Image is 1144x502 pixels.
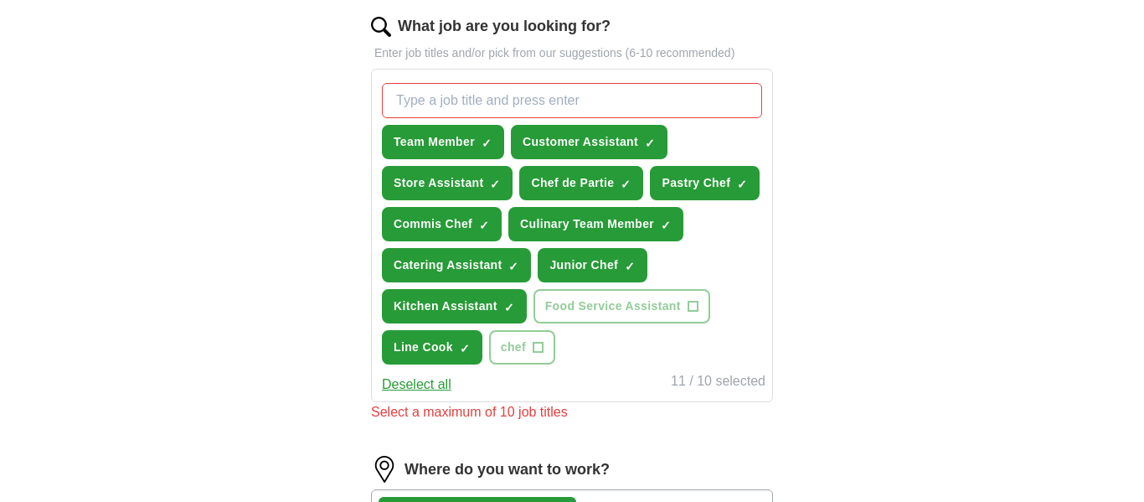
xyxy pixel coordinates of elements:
img: search.png [371,17,391,37]
button: Catering Assistant✓ [382,248,531,282]
span: Chef de Partie [531,174,614,192]
span: ✓ [661,219,671,232]
label: What job are you looking for? [398,15,611,38]
button: Store Assistant✓ [382,166,513,200]
button: Line Cook✓ [382,330,482,365]
button: Chef de Partie✓ [519,166,643,200]
span: Customer Assistant [523,133,638,151]
span: Catering Assistant [394,256,502,274]
p: Enter job titles and/or pick from our suggestions (6-10 recommended) [371,44,773,62]
button: Food Service Assistant [533,289,710,323]
span: ✓ [460,342,470,355]
img: location.png [371,456,398,483]
button: Commis Chef✓ [382,207,502,241]
span: Culinary Team Member [520,215,654,233]
input: Type a job title and press enter [382,83,762,118]
span: ✓ [479,219,489,232]
span: Food Service Assistant [545,298,681,315]
button: Team Member✓ [382,125,504,159]
span: Junior Chef [549,256,618,274]
span: Pastry Chef [662,174,730,192]
button: Kitchen Assistant✓ [382,289,527,323]
span: ✓ [490,178,500,191]
span: chef [501,339,526,356]
span: Team Member [394,133,475,151]
span: ✓ [482,137,492,150]
span: Kitchen Assistant [394,298,497,315]
span: Commis Chef [394,215,472,233]
span: ✓ [625,260,635,273]
span: ✓ [504,301,514,314]
span: ✓ [508,260,518,273]
button: chef [489,330,555,365]
label: Where do you want to work? [405,458,610,481]
div: 11 / 10 selected [671,371,765,395]
span: ✓ [737,178,747,191]
button: Deselect all [382,375,451,395]
span: Line Cook [394,339,453,356]
span: Store Assistant [394,174,483,192]
div: Select a maximum of 10 job titles [371,402,773,422]
button: Junior Chef✓ [538,248,647,282]
button: Culinary Team Member✓ [508,207,683,241]
span: ✓ [621,178,631,191]
button: Customer Assistant✓ [511,125,667,159]
span: ✓ [645,137,655,150]
button: Pastry Chef✓ [650,166,760,200]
